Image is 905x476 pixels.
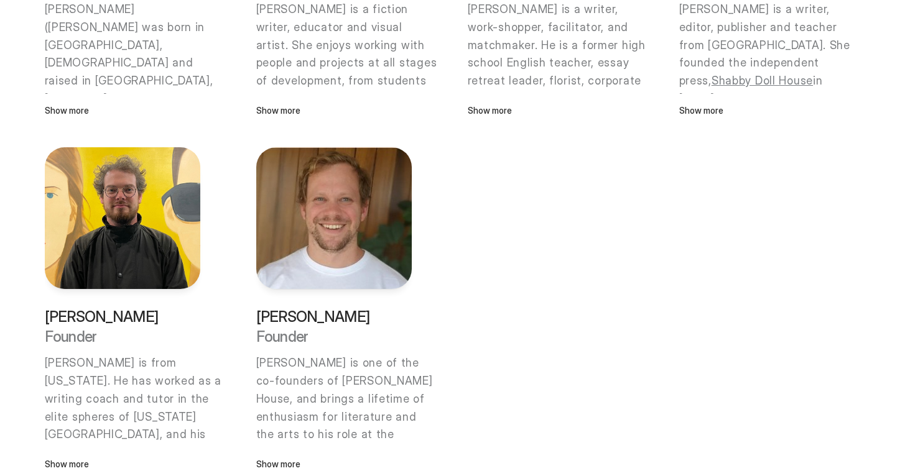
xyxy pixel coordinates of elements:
p: Show more [679,104,835,117]
p: Show more [45,457,200,471]
p: Show more [468,104,623,117]
p: [PERSON_NAME] is a writer, editor, publisher and teacher from [GEOGRAPHIC_DATA]. She founded the ... [679,1,861,305]
img: Ben Griffin, Hewes House Founder who helps with business plan writing services, business writing ... [256,147,412,289]
p: Show more [256,457,412,471]
p: [PERSON_NAME] is a fiction writer, educator and visual artist. She enjoys working with people and... [256,1,438,269]
p: [PERSON_NAME] [256,309,412,324]
a: Shabby Doll House [712,74,813,87]
img: Josh Boardman, Hewes House writing coach, book coach, author coach, and freelance book editor [45,147,200,289]
p: Founder [256,329,412,344]
p: [PERSON_NAME] [45,309,200,324]
p: Show more [45,104,200,117]
p: Show more [256,104,412,117]
p: Founder [45,329,200,344]
p: [PERSON_NAME] is a writer, work-shopper, facilitator, and matchmaker. He is a former high school ... [468,1,649,269]
p: [PERSON_NAME] ([PERSON_NAME] was born in [GEOGRAPHIC_DATA], [DEMOGRAPHIC_DATA] and raised in [GEO... [45,1,226,466]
